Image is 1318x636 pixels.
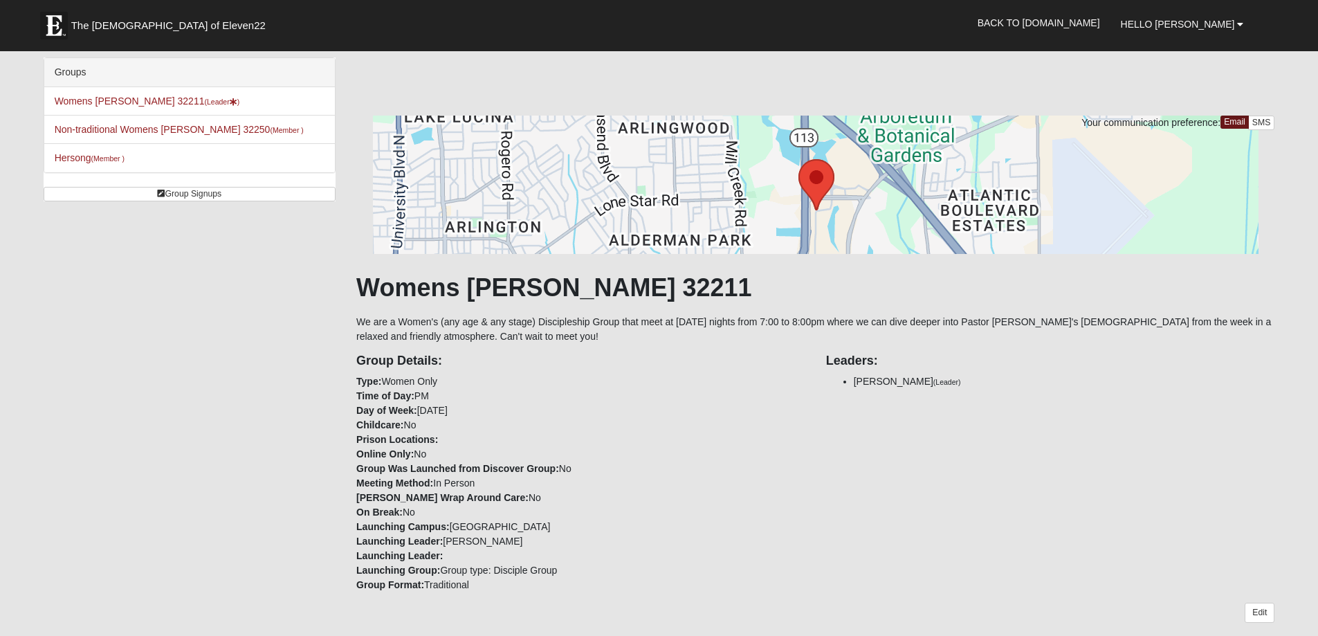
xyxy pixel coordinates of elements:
[270,126,303,134] small: (Member )
[346,344,816,592] div: Women Only PM [DATE] No No No In Person No No [GEOGRAPHIC_DATA] [PERSON_NAME] Group type: Discipl...
[356,492,529,503] strong: [PERSON_NAME] Wrap Around Care:
[204,98,239,106] small: (Leader )
[55,96,240,107] a: Womens [PERSON_NAME] 32211(Leader)
[13,621,98,630] a: Page Load Time: 1.17s
[44,187,336,201] a: Group Signups
[356,419,403,430] strong: Childcare:
[55,124,304,135] a: Non-traditional Womens [PERSON_NAME] 32250(Member )
[356,354,805,369] h4: Group Details:
[1081,117,1220,128] span: Your communication preference:
[1220,116,1249,129] a: Email
[55,152,125,163] a: Hersong(Member )
[1110,7,1254,42] a: Hello [PERSON_NAME]
[933,378,961,386] small: (Leader)
[356,376,381,387] strong: Type:
[356,463,559,474] strong: Group Was Launched from Discover Group:
[91,154,125,163] small: (Member )
[1284,612,1309,632] a: Page Properties (Alt+P)
[356,478,433,489] strong: Meeting Method:
[356,448,414,460] strong: Online Only:
[854,374,1275,389] li: [PERSON_NAME]
[356,579,424,590] strong: Group Format:
[1245,603,1274,623] a: Edit
[356,536,443,547] strong: Launching Leader:
[356,273,1274,302] h1: Womens [PERSON_NAME] 32211
[40,12,68,39] img: Eleven22 logo
[1248,116,1275,130] a: SMS
[356,405,417,416] strong: Day of Week:
[826,354,1275,369] h4: Leaders:
[113,619,204,632] span: ViewState Size: 55 KB
[356,521,450,532] strong: Launching Campus:
[356,390,414,401] strong: Time of Day:
[1121,19,1235,30] span: Hello [PERSON_NAME]
[356,507,403,518] strong: On Break:
[306,617,313,632] a: Web cache enabled
[33,5,310,39] a: The [DEMOGRAPHIC_DATA] of Eleven22
[71,19,266,33] span: The [DEMOGRAPHIC_DATA] of Eleven22
[356,550,443,561] strong: Launching Leader:
[356,565,440,576] strong: Launching Group:
[356,434,438,445] strong: Prison Locations:
[967,6,1110,40] a: Back to [DOMAIN_NAME]
[214,619,295,632] span: HTML Size: 149 KB
[44,58,335,87] div: Groups
[1259,612,1284,632] a: Block Configuration (Alt-B)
